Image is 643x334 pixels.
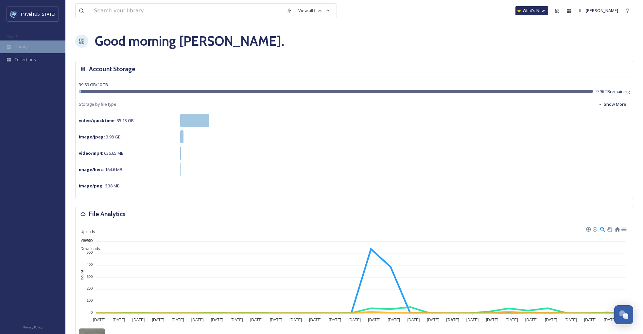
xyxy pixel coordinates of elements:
strong: video/mp4 : [79,150,103,156]
span: Views [76,238,91,243]
tspan: 200 [87,286,93,290]
strong: video/quicktime : [79,118,116,123]
tspan: [DATE] [132,318,145,322]
span: MEDIA [7,34,18,39]
tspan: [DATE] [309,318,321,322]
tspan: [DATE] [525,318,538,322]
strong: image/jpeg : [79,134,105,140]
strong: image/heic : [79,167,104,172]
tspan: [DATE] [388,318,400,322]
tspan: [DATE] [172,318,184,322]
a: What's New [515,6,548,15]
tspan: [DATE] [250,318,263,322]
span: Collections [14,56,36,63]
tspan: [DATE] [113,318,125,322]
tspan: [DATE] [407,318,420,322]
tspan: [DATE] [231,318,243,322]
div: Panning [607,227,611,231]
tspan: [DATE] [191,318,204,322]
button: Show More [595,98,630,111]
a: [PERSON_NAME] [575,4,621,17]
span: 164.6 MB [79,167,122,172]
tspan: 600 [87,239,93,243]
span: Travel [US_STATE] [20,11,55,17]
span: 636.65 MB [79,150,124,156]
span: 3.98 GB [79,134,121,140]
tspan: 500 [87,250,93,254]
h3: File Analytics [89,209,126,219]
tspan: [DATE] [565,318,577,322]
span: 6.38 MB [79,183,120,189]
h3: Account Storage [89,64,135,74]
tspan: [DATE] [152,318,165,322]
tspan: 400 [87,262,93,266]
tspan: [DATE] [466,318,479,322]
div: Menu [621,226,626,231]
button: Open Chat [614,305,633,324]
tspan: [DATE] [506,318,518,322]
tspan: 0 [91,310,93,314]
div: Zoom Out [592,227,597,231]
span: Uploads [76,230,95,234]
text: Count [80,270,84,280]
tspan: [DATE] [93,318,105,322]
tspan: [DATE] [270,318,282,322]
a: View all files [295,4,333,17]
div: Selection Zoom [600,226,605,231]
img: images%20%281%29.jpeg [10,11,17,17]
tspan: [DATE] [446,318,460,322]
tspan: 300 [87,275,93,278]
span: 39.89 GB / 10 TB [79,82,108,87]
div: Reset Zoom [614,226,620,231]
span: 9.96 TB remaining [596,88,630,95]
tspan: [DATE] [211,318,223,322]
tspan: [DATE] [348,318,361,322]
span: 35.13 GB [79,118,134,123]
h1: Good morning [PERSON_NAME] . [95,31,284,51]
span: Privacy Policy [23,325,42,329]
tspan: [DATE] [545,318,557,322]
span: Library [14,44,27,50]
input: Search your library [91,4,283,18]
tspan: [DATE] [584,318,597,322]
tspan: [DATE] [329,318,341,322]
strong: image/png : [79,183,104,189]
tspan: 100 [87,298,93,302]
tspan: [DATE] [427,318,440,322]
span: Storage by file type [79,101,116,107]
span: [PERSON_NAME] [586,8,618,13]
tspan: [DATE] [289,318,302,322]
tspan: [DATE] [368,318,380,322]
span: Downloads [76,247,100,251]
div: Zoom In [586,227,590,231]
tspan: [DATE] [604,318,616,322]
a: Privacy Policy [23,323,42,331]
tspan: [DATE] [486,318,498,322]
